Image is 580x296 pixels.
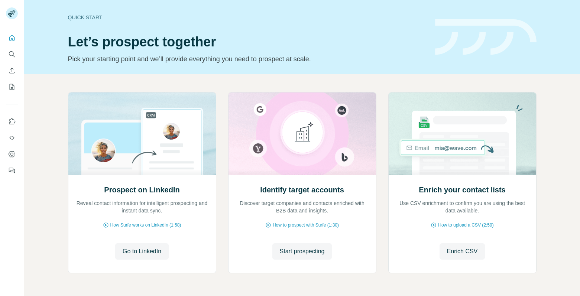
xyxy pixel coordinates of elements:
button: Use Surfe API [6,131,18,144]
img: Prospect on LinkedIn [68,92,216,175]
button: Search [6,48,18,61]
span: How to upload a CSV (2:59) [438,222,493,228]
button: Go to LinkedIn [115,243,169,260]
img: Identify target accounts [228,92,376,175]
img: banner [435,19,537,55]
p: Use CSV enrichment to confirm you are using the best data available. [396,199,529,214]
button: My lists [6,80,18,94]
h1: Let’s prospect together [68,35,426,49]
button: Use Surfe on LinkedIn [6,115,18,128]
span: Start prospecting [280,247,325,256]
img: Enrich your contact lists [388,92,537,175]
button: Feedback [6,164,18,177]
div: Quick start [68,14,426,21]
h2: Enrich your contact lists [419,185,505,195]
h2: Prospect on LinkedIn [104,185,179,195]
span: How to prospect with Surfe (1:30) [273,222,339,228]
button: Start prospecting [272,243,332,260]
button: Quick start [6,31,18,45]
p: Reveal contact information for intelligent prospecting and instant data sync. [76,199,208,214]
button: Dashboard [6,147,18,161]
span: How Surfe works on LinkedIn (1:58) [110,222,181,228]
h2: Identify target accounts [260,185,344,195]
span: Go to LinkedIn [123,247,161,256]
button: Enrich CSV [6,64,18,77]
button: Enrich CSV [440,243,485,260]
span: Enrich CSV [447,247,478,256]
p: Pick your starting point and we’ll provide everything you need to prospect at scale. [68,54,426,64]
p: Discover target companies and contacts enriched with B2B data and insights. [236,199,369,214]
